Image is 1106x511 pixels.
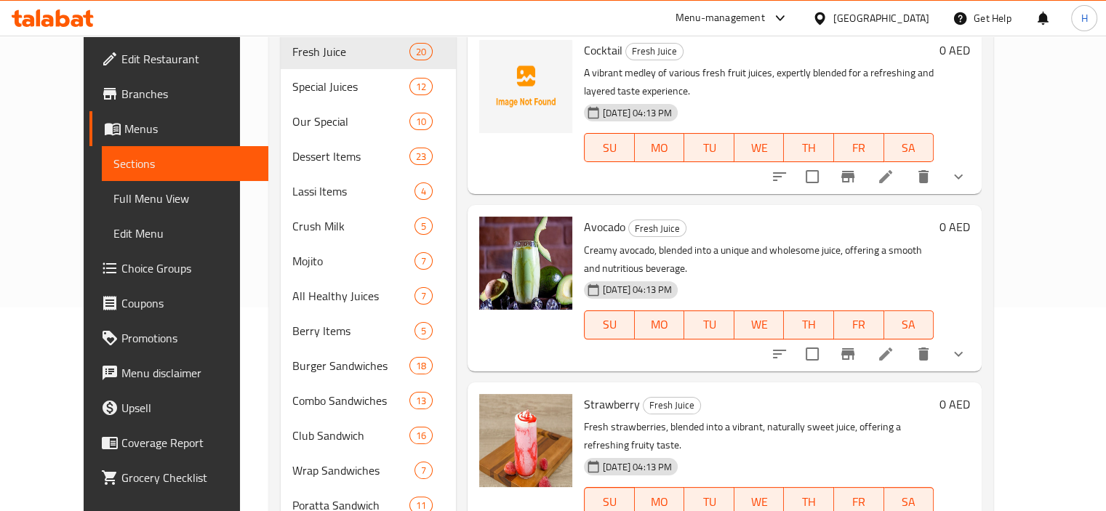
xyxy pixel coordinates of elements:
span: Fresh Juice [626,43,683,60]
div: Mojito7 [281,244,456,278]
a: Edit Restaurant [89,41,268,76]
button: delete [906,337,941,371]
span: 7 [415,289,432,303]
a: Edit Menu [102,216,268,251]
span: Lassi Items [292,182,414,200]
span: Fresh Juice [629,220,686,237]
a: Grocery Checklist [89,460,268,495]
a: Coupons [89,286,268,321]
button: delete [906,159,941,194]
span: WE [740,314,779,335]
span: Dessert Items [292,148,409,165]
div: items [414,287,433,305]
div: items [409,113,433,130]
div: Burger Sandwiches18 [281,348,456,383]
button: SA [884,310,934,339]
span: Coupons [121,294,257,312]
span: Fresh Juice [644,397,700,414]
span: Promotions [121,329,257,347]
span: 10 [410,115,432,129]
span: Wrap Sandwiches [292,462,414,479]
button: SU [584,133,634,162]
span: Coverage Report [121,434,257,451]
div: items [414,322,433,339]
div: Burger Sandwiches [292,357,409,374]
button: TH [784,133,834,162]
div: items [409,78,433,95]
div: items [414,252,433,270]
h6: 0 AED [939,394,970,414]
span: SU [590,314,628,335]
span: 12 [410,80,432,94]
button: show more [941,337,976,371]
button: show more [941,159,976,194]
a: Edit menu item [877,345,894,363]
span: Combo Sandwiches [292,392,409,409]
span: All Healthy Juices [292,287,414,305]
p: Fresh strawberries, blended into a vibrant, naturally sweet juice, offering a refreshing fruity t... [584,418,934,454]
div: Our Special [292,113,409,130]
button: FR [834,310,884,339]
span: [DATE] 04:13 PM [597,283,678,297]
span: Sections [113,155,257,172]
button: sort-choices [762,159,797,194]
svg: Show Choices [950,345,967,363]
span: 5 [415,220,432,233]
span: Crush Milk [292,217,414,235]
span: Berry Items [292,322,414,339]
span: 16 [410,429,432,443]
a: Upsell [89,390,268,425]
button: WE [734,310,785,339]
button: TU [684,133,734,162]
h6: 0 AED [939,40,970,60]
span: MO [641,314,679,335]
button: MO [635,310,685,339]
div: Fresh Juice [643,397,701,414]
div: Menu-management [676,9,765,27]
button: Branch-specific-item [830,337,865,371]
span: Branches [121,85,257,102]
span: Menu disclaimer [121,364,257,382]
span: Cocktail [584,39,622,61]
a: Menu disclaimer [89,355,268,390]
span: SA [890,314,929,335]
span: 13 [410,394,432,408]
span: 20 [410,45,432,59]
span: SA [890,137,929,158]
span: Mojito [292,252,414,270]
p: A vibrant medley of various fresh fruit juices, expertly blended for a refreshing and layered tas... [584,64,934,100]
span: Grocery Checklist [121,469,257,486]
span: 7 [415,464,432,478]
span: TU [690,137,729,158]
span: [DATE] 04:13 PM [597,460,678,474]
button: SU [584,310,634,339]
span: Club Sandwich [292,427,409,444]
div: items [409,427,433,444]
div: Combo Sandwiches13 [281,383,456,418]
span: TH [790,314,828,335]
span: FR [840,314,878,335]
div: Fresh Juice [625,43,684,60]
span: MO [641,137,679,158]
span: Avocado [584,216,625,238]
span: SU [590,137,628,158]
a: Menus [89,111,268,146]
a: Full Menu View [102,181,268,216]
a: Coverage Report [89,425,268,460]
div: Fresh Juice [292,43,409,60]
div: All Healthy Juices7 [281,278,456,313]
span: H [1081,10,1087,26]
div: items [414,217,433,235]
img: Strawberry [479,394,572,487]
span: Special Juices [292,78,409,95]
button: TH [784,310,834,339]
img: Avocado [479,217,572,310]
span: 5 [415,324,432,338]
span: Choice Groups [121,259,257,277]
